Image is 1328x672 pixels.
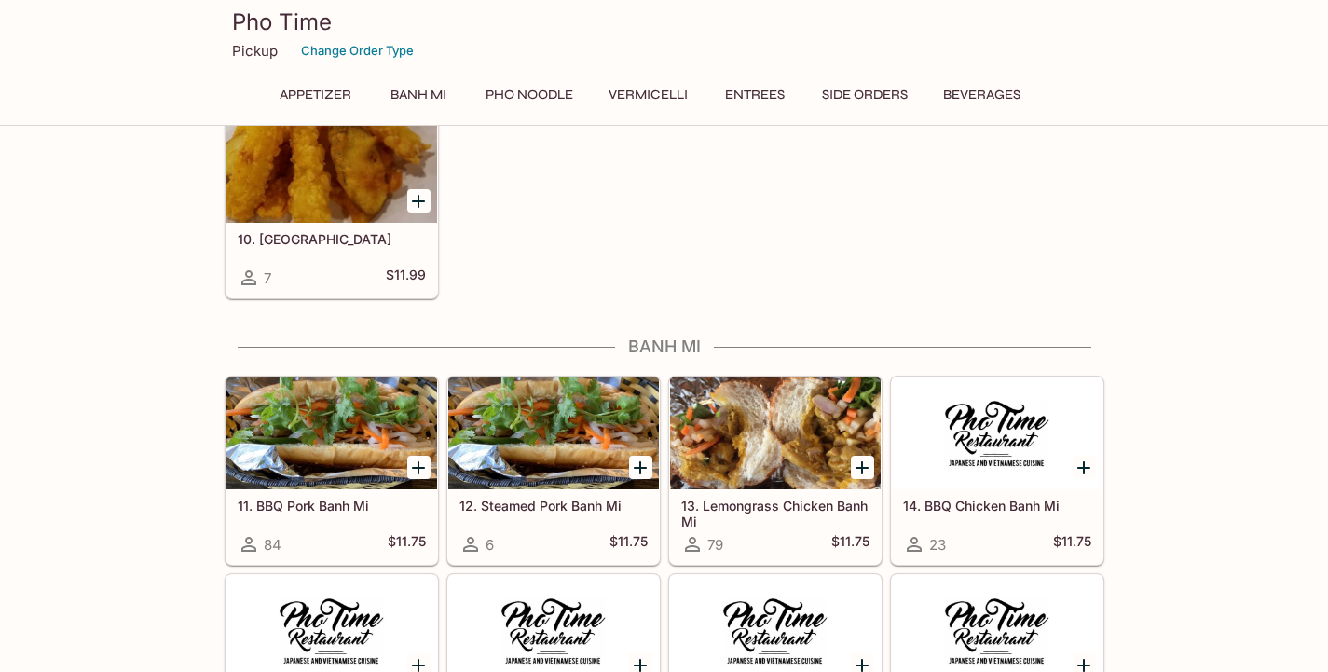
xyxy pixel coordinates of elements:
a: 11. BBQ Pork Banh Mi84$11.75 [226,377,438,565]
h4: Banh Mi [225,336,1104,357]
div: 12. Steamed Pork Banh Mi [448,377,659,489]
h5: $11.99 [386,267,426,289]
h5: $11.75 [388,533,426,555]
div: 10. Tempura [226,111,437,223]
span: 23 [929,536,946,554]
a: 14. BBQ Chicken Banh Mi23$11.75 [891,377,1103,565]
a: 13. Lemongrass Chicken Banh Mi79$11.75 [669,377,882,565]
button: Add 10. Tempura [407,189,431,213]
h5: 10. [GEOGRAPHIC_DATA] [238,231,426,247]
span: 79 [707,536,723,554]
button: Beverages [933,82,1031,108]
h5: $11.75 [831,533,869,555]
h5: $11.75 [1053,533,1091,555]
h5: 12. Steamed Pork Banh Mi [459,498,648,514]
button: Vermicelli [598,82,698,108]
a: 12. Steamed Pork Banh Mi6$11.75 [447,377,660,565]
button: Entrees [713,82,797,108]
h3: Pho Time [232,7,1097,36]
button: Pho Noodle [475,82,583,108]
span: 7 [264,269,271,287]
p: Pickup [232,42,278,60]
button: Add 11. BBQ Pork Banh Mi [407,456,431,479]
span: 6 [486,536,494,554]
div: 13. Lemongrass Chicken Banh Mi [670,377,881,489]
div: 14. BBQ Chicken Banh Mi [892,377,1102,489]
h5: $11.75 [609,533,648,555]
button: Add 14. BBQ Chicken Banh Mi [1073,456,1096,479]
a: 10. [GEOGRAPHIC_DATA]7$11.99 [226,110,438,298]
button: Banh Mi [376,82,460,108]
button: Add 12. Steamed Pork Banh Mi [629,456,652,479]
button: Add 13. Lemongrass Chicken Banh Mi [851,456,874,479]
button: Appetizer [269,82,362,108]
h5: 11. BBQ Pork Banh Mi [238,498,426,514]
button: Change Order Type [293,36,422,65]
h5: 14. BBQ Chicken Banh Mi [903,498,1091,514]
h5: 13. Lemongrass Chicken Banh Mi [681,498,869,528]
div: 11. BBQ Pork Banh Mi [226,377,437,489]
span: 84 [264,536,281,554]
button: Side Orders [812,82,918,108]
